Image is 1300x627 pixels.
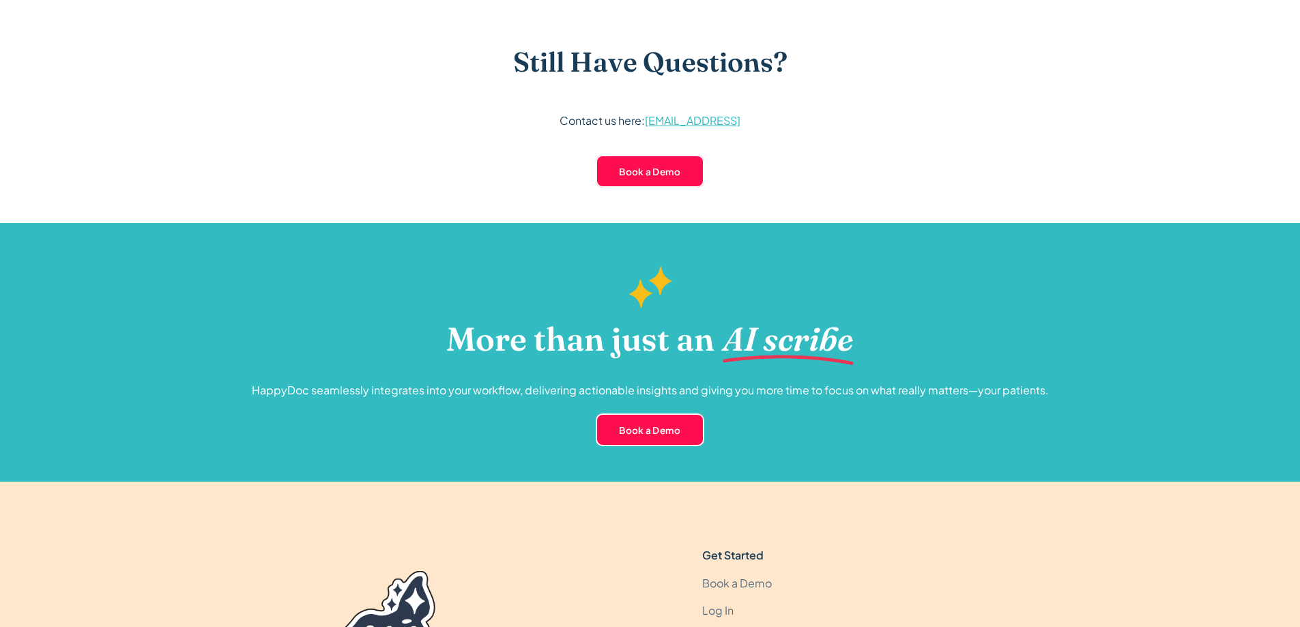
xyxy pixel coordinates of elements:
a: [EMAIL_ADDRESS] [645,113,740,128]
p: Contact us here: [560,111,740,130]
a: Book a Demo [596,155,704,188]
img: Gold Sparkles. [629,267,672,308]
h3: Still Have Questions? [513,46,788,78]
a: Book a Demo [596,413,704,446]
a: Log In [702,597,734,624]
div: Get Started [702,547,764,564]
img: Magenta underline. [723,351,854,373]
h2: More than just an [446,319,714,359]
a: Book a Demo [702,570,772,597]
h2: AI scribe [723,319,854,359]
p: HappyDoc seamlessly integrates into your workflow, delivering actionable insights and giving you ... [252,381,1049,400]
